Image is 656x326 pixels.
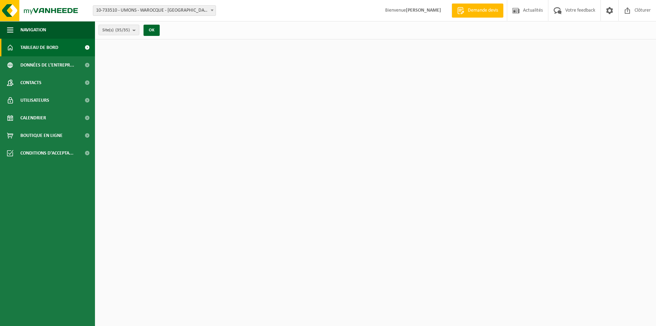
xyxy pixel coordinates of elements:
span: Site(s) [102,25,130,36]
span: Tableau de bord [20,39,58,56]
span: 10-733510 - UMONS - WAROCQUE - MONS [93,5,216,16]
span: Conditions d'accepta... [20,144,74,162]
span: Demande devis [466,7,500,14]
span: 10-733510 - UMONS - WAROCQUE - MONS [93,6,216,15]
span: Calendrier [20,109,46,127]
button: Site(s)(35/35) [98,25,139,35]
span: Contacts [20,74,42,92]
count: (35/35) [115,28,130,32]
a: Demande devis [452,4,503,18]
span: Navigation [20,21,46,39]
span: Données de l'entrepr... [20,56,74,74]
button: OK [144,25,160,36]
span: Boutique en ligne [20,127,63,144]
strong: [PERSON_NAME] [406,8,441,13]
span: Utilisateurs [20,92,49,109]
